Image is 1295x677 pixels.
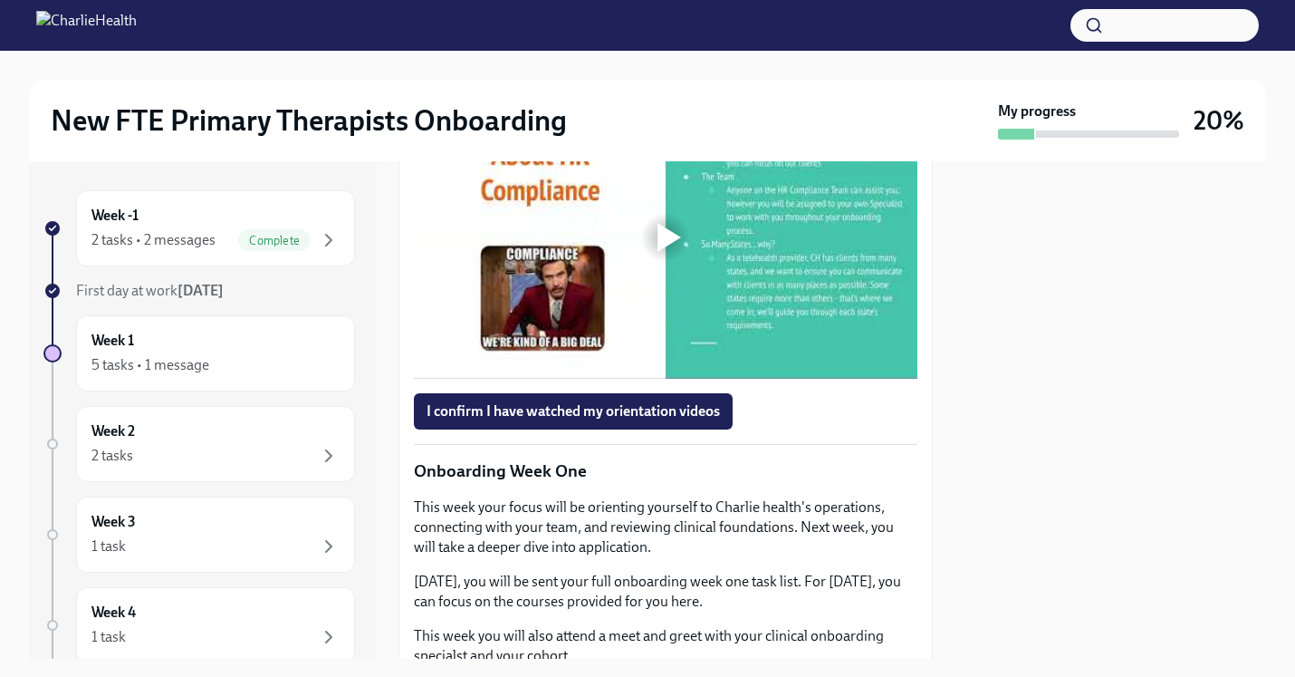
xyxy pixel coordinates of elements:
[91,421,135,441] h6: Week 2
[43,190,355,266] a: Week -12 tasks • 2 messagesComplete
[427,402,720,421] span: I confirm I have watched my orientation videos
[43,406,355,482] a: Week 22 tasks
[91,230,216,250] div: 2 tasks • 2 messages
[177,282,224,299] strong: [DATE]
[238,234,311,247] span: Complete
[43,315,355,392] a: Week 15 tasks • 1 message
[76,282,224,299] span: First day at work
[91,603,136,623] h6: Week 4
[91,331,134,351] h6: Week 1
[91,627,126,647] div: 1 task
[998,102,1076,121] strong: My progress
[414,572,917,612] p: [DATE], you will be sent your full onboarding week one task list. For [DATE], you can focus on th...
[43,497,355,573] a: Week 31 task
[91,206,139,226] h6: Week -1
[414,498,917,557] p: This week your focus will be orienting yourself to Charlie health's operations, connecting with y...
[91,355,209,375] div: 5 tasks • 1 message
[414,459,917,483] p: Onboarding Week One
[91,537,126,556] div: 1 task
[51,102,567,139] h2: New FTE Primary Therapists Onboarding
[91,446,133,466] div: 2 tasks
[43,587,355,663] a: Week 41 task
[414,393,733,430] button: I confirm I have watched my orientation videos
[36,11,137,40] img: CharlieHealth
[91,512,136,532] h6: Week 3
[414,626,917,666] p: This week you will also attend a meet and greet with your clinical onboarding specialst and your ...
[43,281,355,301] a: First day at work[DATE]
[1194,104,1244,137] h3: 20%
